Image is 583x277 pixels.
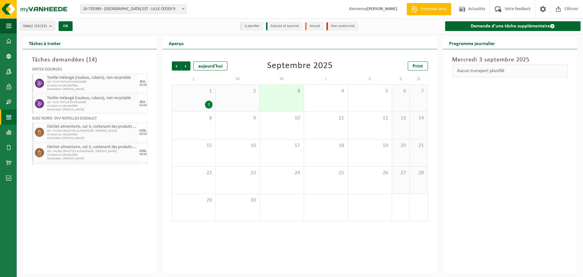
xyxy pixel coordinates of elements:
strong: [PERSON_NAME] [367,7,397,11]
div: 04/09 [139,84,147,87]
span: 18 [307,142,345,149]
span: 29 [175,197,213,204]
td: M [216,74,260,85]
span: Déchet alimentaire, cat 3, contenant des produits d'origine animale, emballage synthétique [47,145,137,150]
span: Livraison sur site planifiée [47,153,137,157]
span: 11 [307,115,345,122]
span: 12 [351,115,389,122]
span: 10 [263,115,301,122]
span: Site(s) [23,22,47,31]
span: 7 [413,88,424,95]
span: 6 [395,88,407,95]
h2: Tâches à traiter [23,37,67,49]
span: Suivant [181,61,190,71]
span: Déchet alimentaire, cat 3, contenant des produits d'origine animale, emballage synthétique [47,124,137,129]
span: 14 [88,57,95,63]
span: Demandeur: [PERSON_NAME] [47,108,137,112]
span: 28 [413,170,424,176]
span: AD - FLUX TEXTILE EN MELANGE [47,80,137,84]
span: 22 [175,170,213,176]
td: M [260,74,304,85]
span: 27 [395,170,407,176]
div: 08/09 [139,153,147,156]
span: Livraison sur site planifiée [47,104,137,108]
span: Demandeur: [PERSON_NAME] [47,157,137,161]
div: aujourd'hui [193,61,227,71]
li: à planifier [240,22,263,30]
div: 04/09 [139,104,147,107]
h2: Programme journalier [443,37,501,49]
span: 10-735389 - SUEZ RV NORD EST - LILLE CEDEX 9 [80,5,186,13]
span: Textile mélangé (rouleau, rubans), non recyclable [47,75,137,80]
span: Demandeur: [PERSON_NAME] [47,88,137,91]
li: Non-conformité [326,22,358,30]
span: 10-735389 - SUEZ RV NORD EST - LILLE CEDEX 9 [80,5,186,14]
td: J [304,74,348,85]
span: 21 [413,142,424,149]
span: 15 [175,142,213,149]
button: OK [59,21,73,31]
div: LUN. [139,149,147,153]
span: 25 [307,170,345,176]
h3: Tâches demandées ( ) [32,55,148,64]
li: Exécuté et terminé [266,22,302,30]
a: Demande devis [407,3,451,15]
span: 20 [395,142,407,149]
span: 30 [219,197,257,204]
button: Site(s)(15/15) [20,21,55,30]
span: Print [413,64,423,69]
a: Print [408,61,428,71]
span: 23 [219,170,257,176]
span: Livraison sur site planifiée [47,133,137,137]
div: 2 [205,101,213,109]
span: 19 [351,142,389,149]
span: 5 [351,88,389,95]
div: SUEZ NORD- DIV NOYELLES GODAULT [32,116,148,123]
td: D [410,74,428,85]
span: 16 [219,142,257,149]
span: 13 [395,115,407,122]
td: S [392,74,410,85]
span: 2 [219,88,257,95]
div: JEU. [140,100,146,104]
div: Aucun transport planifié [452,64,568,77]
span: 1 [175,88,213,95]
span: 9 [219,115,257,122]
span: AD - FLUX TEXTILE EN MELANGE [47,101,137,104]
span: 4 [307,88,345,95]
td: V [348,74,392,85]
span: 3 [263,88,301,95]
span: AD - mix BOX/PALETTES ALIMENTAIRE - [PERSON_NAME] [47,150,137,153]
span: 8 [175,115,213,122]
li: Annulé [305,22,323,30]
span: Livraison sur site planifiée [47,84,137,88]
div: 08/09 [139,133,147,136]
span: 17 [263,142,301,149]
td: L [172,74,216,85]
span: Demandeur: [PERSON_NAME] [47,137,137,140]
div: ONTEX DOURGES [32,68,148,74]
span: Textile mélangé (rouleau, rubans), non recyclable [47,96,137,101]
span: Précédent [172,61,181,71]
h2: Aperçu [163,37,190,49]
count: (15/15) [34,24,47,28]
div: LUN. [139,129,147,133]
span: AD - mix BOX/PALETTES ALIMENTAIRE - [PERSON_NAME] [47,129,137,133]
span: 26 [351,170,389,176]
h3: Mercredi 3 septembre 2025 [452,55,568,64]
span: 24 [263,170,301,176]
div: Septembre 2025 [267,61,333,71]
a: Demande d'une tâche supplémentaire [445,21,581,31]
span: 14 [413,115,424,122]
div: JEU. [140,80,146,84]
span: Demande devis [419,6,448,12]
